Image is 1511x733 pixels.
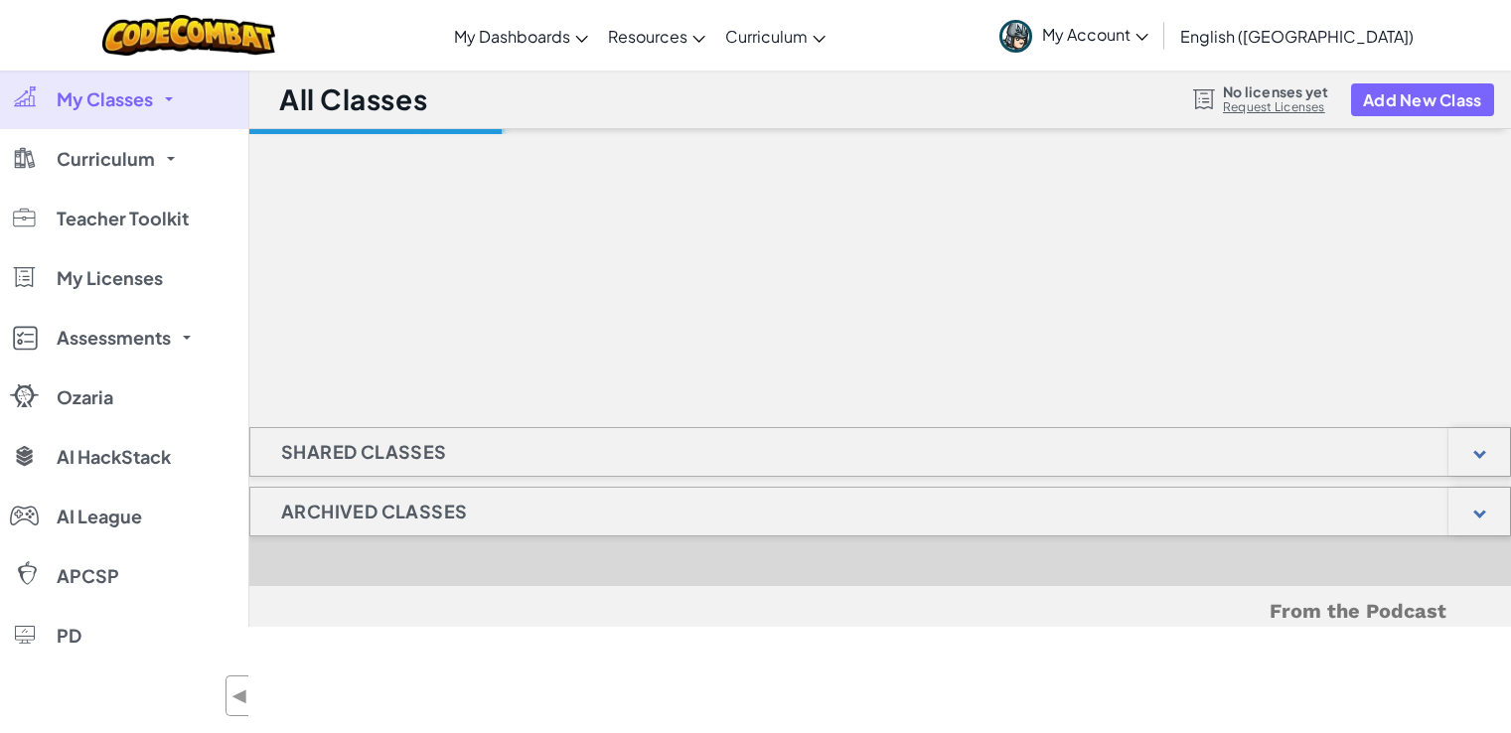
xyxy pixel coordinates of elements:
[57,90,153,108] span: My Classes
[57,448,171,466] span: AI HackStack
[57,508,142,525] span: AI League
[1223,83,1328,99] span: No licenses yet
[1351,83,1494,116] button: Add New Class
[250,487,498,536] h1: Archived Classes
[608,26,687,47] span: Resources
[1223,99,1328,115] a: Request Licenses
[989,4,1158,67] a: My Account
[102,15,276,56] img: CodeCombat logo
[715,9,835,63] a: Curriculum
[57,150,155,168] span: Curriculum
[725,26,808,47] span: Curriculum
[444,9,598,63] a: My Dashboards
[1042,24,1148,45] span: My Account
[454,26,570,47] span: My Dashboards
[1180,26,1414,47] span: English ([GEOGRAPHIC_DATA])
[598,9,715,63] a: Resources
[314,596,1446,627] h5: From the Podcast
[250,427,478,477] h1: Shared Classes
[57,269,163,287] span: My Licenses
[1170,9,1424,63] a: English ([GEOGRAPHIC_DATA])
[57,388,113,406] span: Ozaria
[279,80,427,118] h1: All Classes
[57,210,189,227] span: Teacher Toolkit
[999,20,1032,53] img: avatar
[231,681,248,710] span: ◀
[57,329,171,347] span: Assessments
